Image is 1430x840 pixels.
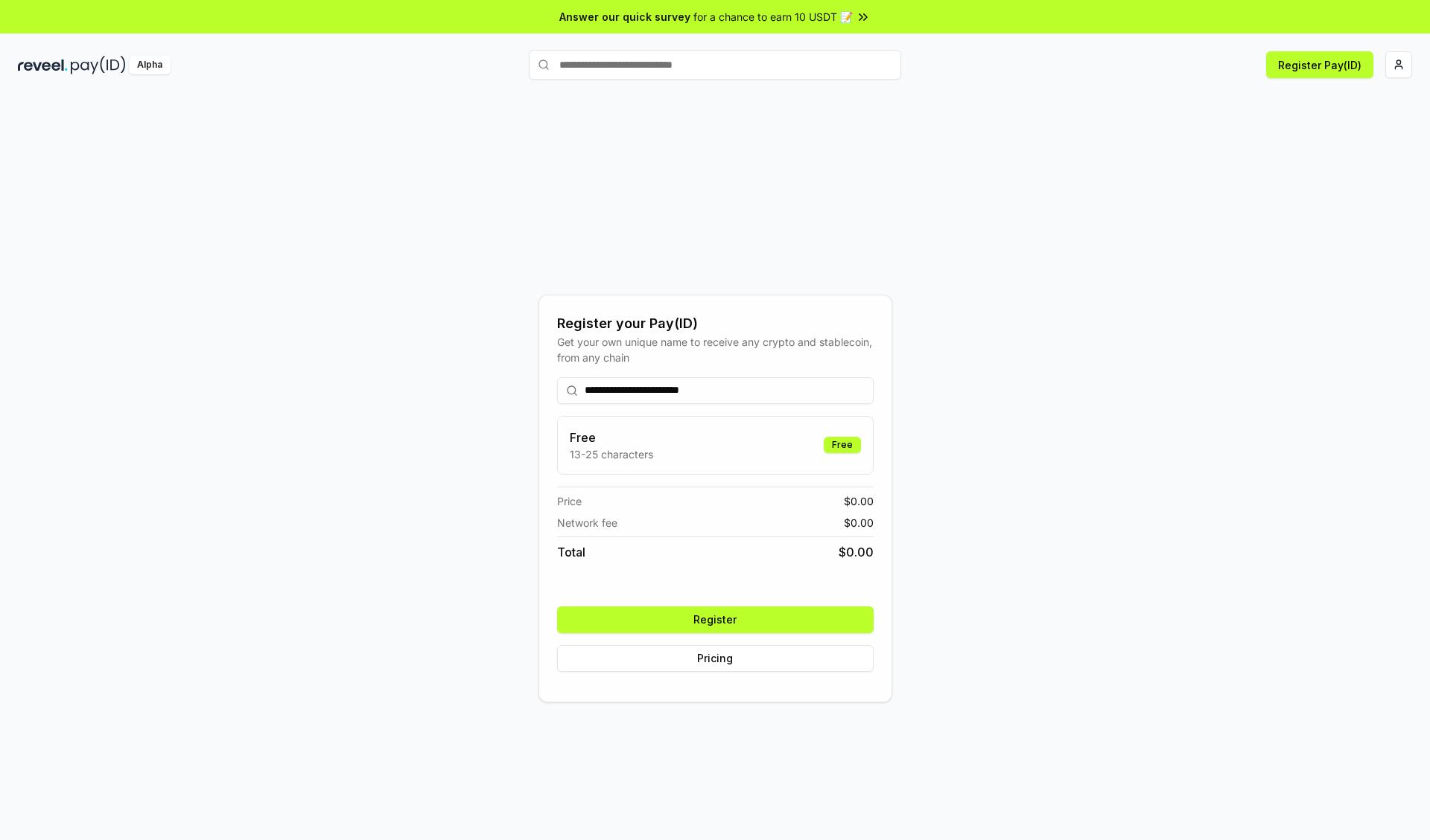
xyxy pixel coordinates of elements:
[557,313,874,334] div: Register your Pay(ID)
[557,493,582,509] span: Price
[129,56,171,74] div: Alpha
[824,437,861,453] div: Free
[71,56,126,74] img: pay_id
[557,645,874,672] button: Pricing
[557,606,874,633] button: Register
[839,543,874,561] span: $ 0.00
[557,543,585,561] span: Total
[1266,51,1373,78] button: Register Pay(ID)
[557,515,617,530] span: Network fee
[559,9,690,25] span: Answer our quick survey
[570,429,653,446] h3: Free
[844,515,874,530] span: $ 0.00
[18,56,68,74] img: reveel_dark
[557,334,874,365] div: Get your own unique name to receive any crypto and stablecoin, from any chain
[844,493,874,509] span: $ 0.00
[570,446,653,462] p: 13-25 characters
[693,9,853,25] span: for a chance to earn 10 USDT 📝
